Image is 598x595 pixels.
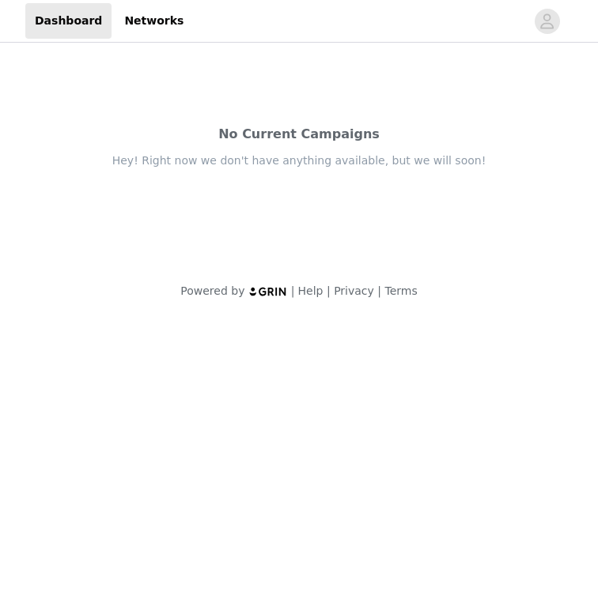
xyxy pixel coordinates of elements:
[377,284,381,297] span: |
[248,286,288,296] img: logo
[180,284,244,297] span: Powered by
[539,9,554,34] div: avatar
[115,3,193,39] a: Networks
[384,284,417,297] a: Terms
[298,284,324,297] a: Help
[47,152,551,169] div: Hey! Right now we don't have anything available, but we will soon!
[25,3,112,39] a: Dashboard
[47,125,551,144] div: No Current Campaigns
[327,284,331,297] span: |
[291,284,295,297] span: |
[334,284,374,297] a: Privacy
